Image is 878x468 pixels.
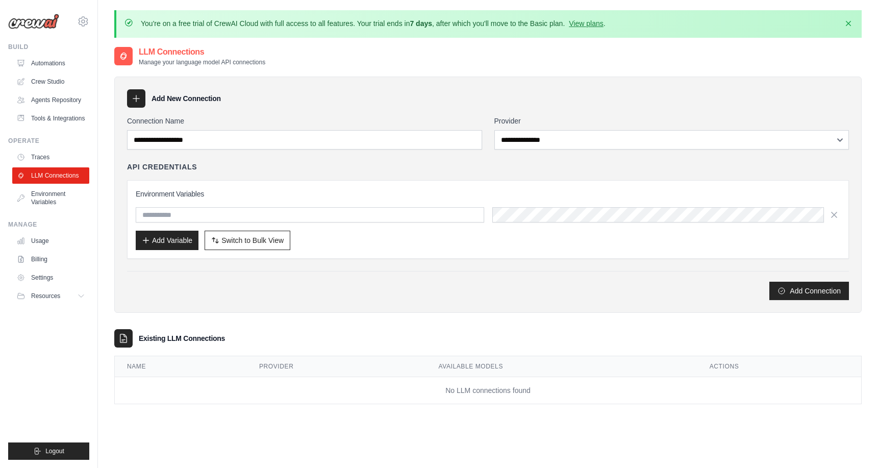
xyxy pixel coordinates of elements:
a: Billing [12,251,89,267]
span: Switch to Bulk View [221,235,284,245]
a: LLM Connections [12,167,89,184]
div: Operate [8,137,89,145]
label: Connection Name [127,116,482,126]
button: Add Variable [136,231,198,250]
h3: Add New Connection [152,93,221,104]
a: Crew Studio [12,73,89,90]
button: Resources [12,288,89,304]
a: Traces [12,149,89,165]
button: Switch to Bulk View [205,231,290,250]
h3: Environment Variables [136,189,840,199]
th: Name [115,356,247,377]
a: Agents Repository [12,92,89,108]
a: Usage [12,233,89,249]
h4: API Credentials [127,162,197,172]
h2: LLM Connections [139,46,265,58]
button: Logout [8,442,89,460]
h3: Existing LLM Connections [139,333,225,343]
img: Logo [8,14,59,29]
a: Automations [12,55,89,71]
div: Manage [8,220,89,229]
strong: 7 days [410,19,432,28]
label: Provider [494,116,849,126]
th: Actions [697,356,861,377]
div: Build [8,43,89,51]
a: Settings [12,269,89,286]
span: Logout [45,447,64,455]
p: Manage your language model API connections [139,58,265,66]
p: You're on a free trial of CrewAI Cloud with full access to all features. Your trial ends in , aft... [141,18,606,29]
a: Tools & Integrations [12,110,89,127]
th: Available Models [426,356,697,377]
th: Provider [247,356,427,377]
span: Resources [31,292,60,300]
a: View plans [569,19,603,28]
td: No LLM connections found [115,377,861,404]
a: Environment Variables [12,186,89,210]
button: Add Connection [769,282,849,300]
